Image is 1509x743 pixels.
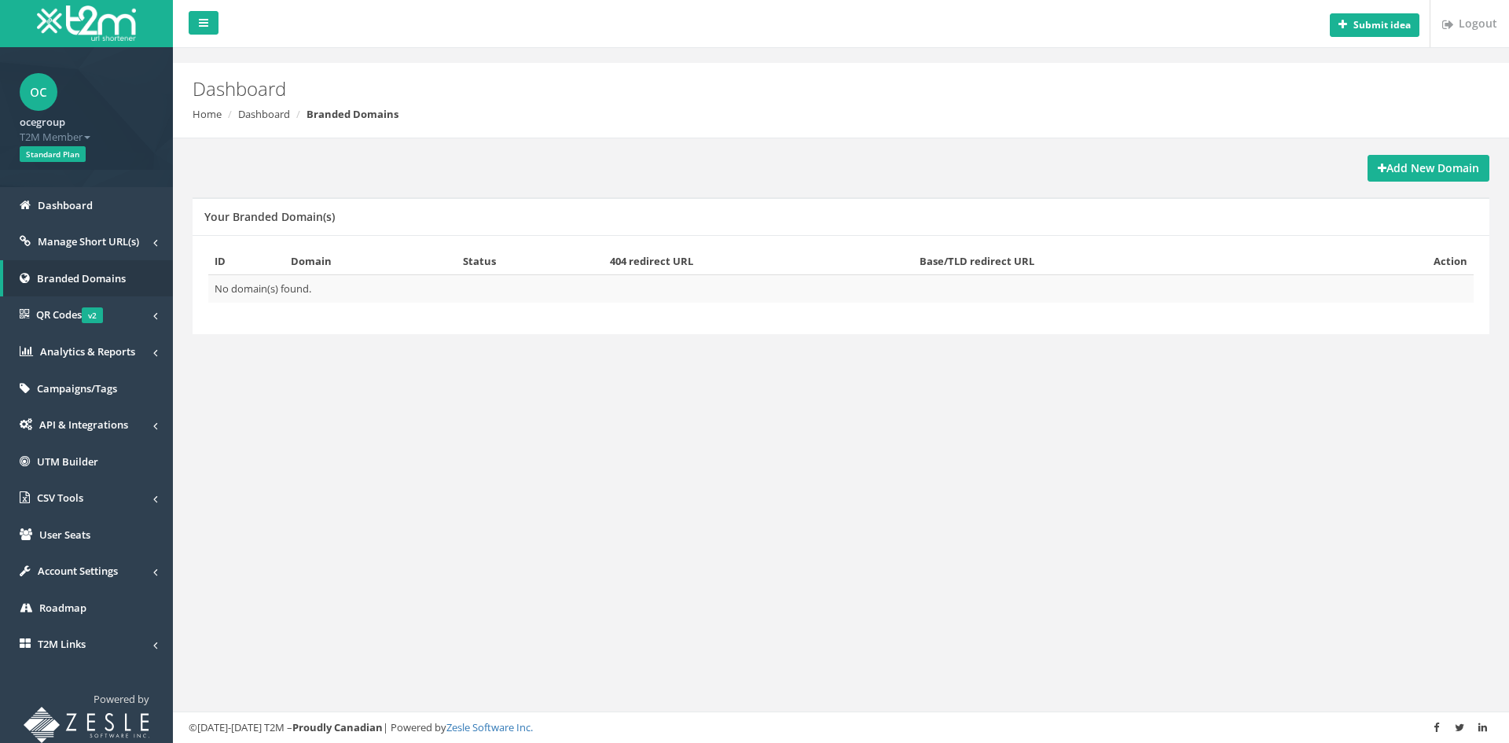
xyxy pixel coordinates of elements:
span: oc [20,73,57,111]
th: Domain [285,248,457,275]
strong: Proudly Canadian [292,720,383,734]
h2: Dashboard [193,79,1269,99]
th: 404 redirect URL [604,248,913,275]
span: QR Codes [36,307,103,322]
span: Account Settings [38,564,118,578]
th: ID [208,248,285,275]
span: Dashboard [38,198,93,212]
img: T2M URL Shortener powered by Zesle Software Inc. [24,707,149,743]
span: Standard Plan [20,146,86,162]
b: Submit idea [1353,18,1411,31]
span: User Seats [39,528,90,542]
span: CSV Tools [37,491,83,505]
th: Base/TLD redirect URL [913,248,1324,275]
span: T2M Links [38,637,86,651]
span: T2M Member [20,130,153,145]
span: v2 [82,307,103,323]
div: ©[DATE]-[DATE] T2M – | Powered by [189,720,1493,735]
span: Powered by [94,692,149,706]
strong: ocegroup [20,115,65,129]
strong: Branded Domains [307,107,398,121]
span: Manage Short URL(s) [38,234,139,248]
span: Analytics & Reports [40,344,135,359]
a: Dashboard [238,107,290,121]
span: API & Integrations [39,417,128,432]
img: T2M [37,6,136,41]
span: Roadmap [39,601,86,615]
a: Add New Domain [1368,155,1489,182]
span: UTM Builder [37,454,98,469]
span: Campaigns/Tags [37,381,117,395]
th: Action [1324,248,1474,275]
button: Submit idea [1330,13,1419,37]
a: Home [193,107,222,121]
a: ocegroup T2M Member [20,111,153,144]
span: Branded Domains [37,271,126,285]
h5: Your Branded Domain(s) [204,211,335,223]
th: Status [457,248,604,275]
td: No domain(s) found. [208,275,1474,303]
strong: Add New Domain [1378,160,1479,175]
a: Zesle Software Inc. [446,720,533,734]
